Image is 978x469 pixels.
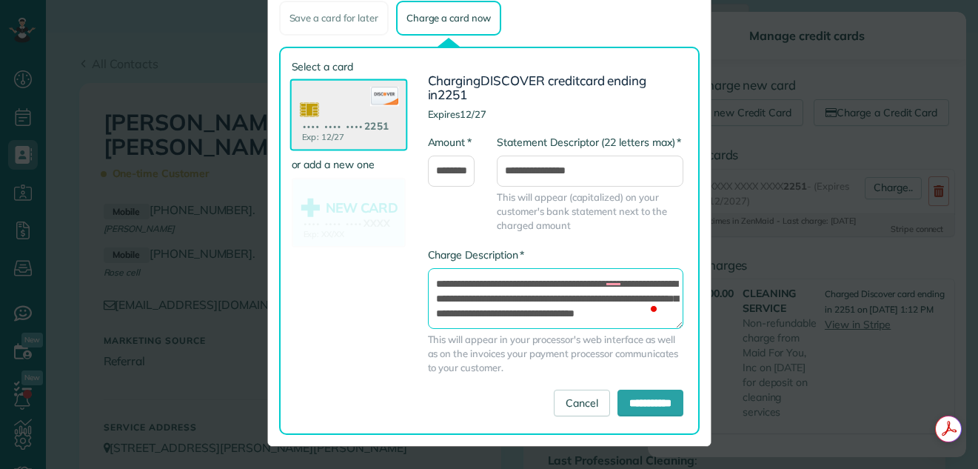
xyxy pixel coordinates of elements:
[554,390,610,416] a: Cancel
[548,73,580,88] span: credit
[292,59,406,74] label: Select a card
[497,190,683,233] span: This will appear (capitalized) on your customer's bank statement next to the charged amount
[428,109,683,119] h4: Expires
[292,157,406,172] label: or add a new one
[428,268,683,329] textarea: To enrich screen reader interactions, please activate Accessibility in Grammarly extension settings
[480,73,545,88] span: DISCOVER
[497,135,681,150] label: Statement Descriptor (22 letters max)
[396,1,501,36] div: Charge a card now
[460,108,486,120] span: 12/27
[428,74,683,102] h3: Charging card ending in
[428,135,472,150] label: Amount
[438,87,467,102] span: 2251
[279,1,389,36] div: Save a card for later
[428,247,525,262] label: Charge Description
[428,333,683,375] span: This will appear in your processor's web interface as well as on the invoices your payment proces...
